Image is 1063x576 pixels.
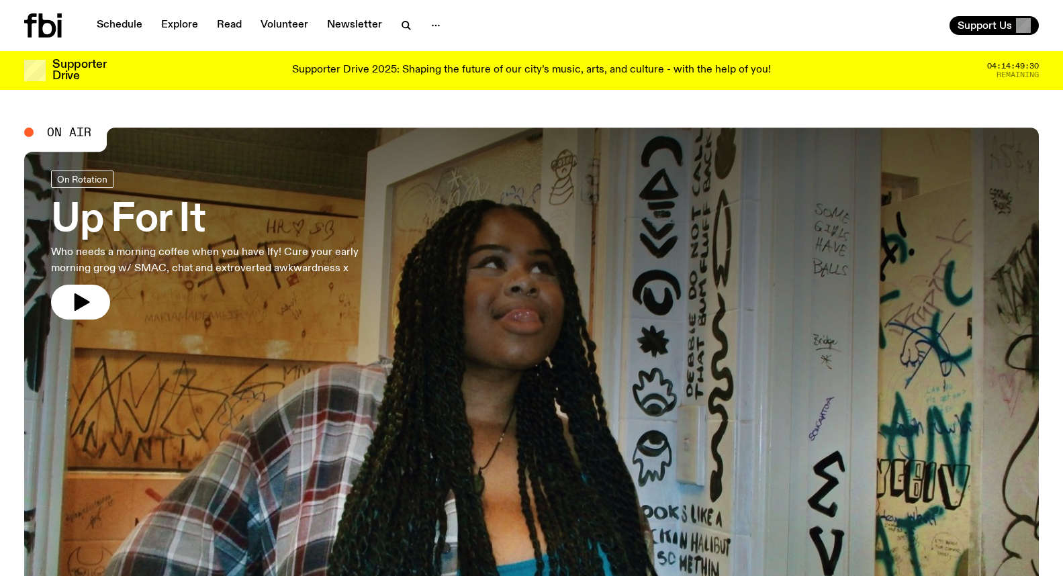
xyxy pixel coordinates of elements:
[51,244,395,277] p: Who needs a morning coffee when you have Ify! Cure your early morning grog w/ SMAC, chat and extr...
[47,126,91,138] span: On Air
[958,19,1012,32] span: Support Us
[997,71,1039,79] span: Remaining
[252,16,316,35] a: Volunteer
[57,174,107,184] span: On Rotation
[209,16,250,35] a: Read
[319,16,390,35] a: Newsletter
[52,59,106,82] h3: Supporter Drive
[292,64,771,77] p: Supporter Drive 2025: Shaping the future of our city’s music, arts, and culture - with the help o...
[987,62,1039,70] span: 04:14:49:30
[51,171,395,320] a: Up For ItWho needs a morning coffee when you have Ify! Cure your early morning grog w/ SMAC, chat...
[51,201,395,239] h3: Up For It
[89,16,150,35] a: Schedule
[153,16,206,35] a: Explore
[51,171,113,188] a: On Rotation
[950,16,1039,35] button: Support Us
